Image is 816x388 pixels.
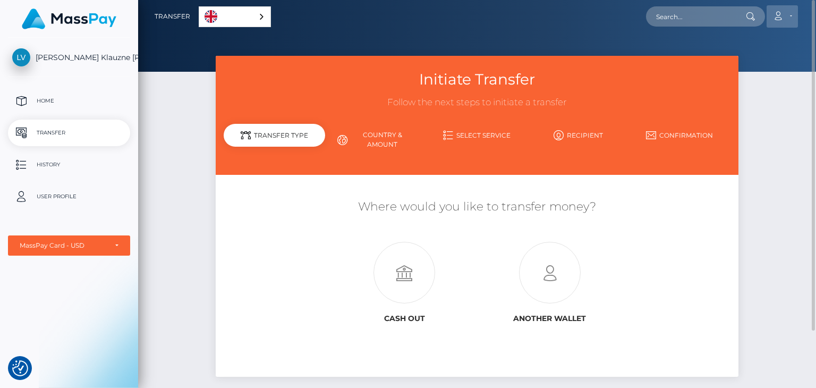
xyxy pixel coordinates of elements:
aside: Language selected: English [199,6,271,27]
a: Confirmation [629,126,730,145]
button: MassPay Card - USD [8,235,130,256]
img: Revisit consent button [12,360,28,376]
p: Transfer [12,125,126,141]
h5: Where would you like to transfer money? [224,199,730,215]
h3: Follow the next steps to initiate a transfer [224,96,730,109]
p: Home [12,93,126,109]
a: Transfer [8,120,130,146]
a: Select Service [427,126,528,145]
a: English [199,7,270,27]
p: History [12,157,126,173]
div: MassPay Card - USD [20,241,107,250]
h3: Initiate Transfer [224,69,730,90]
a: Home [8,88,130,114]
a: Transfer [155,5,190,28]
img: MassPay [22,9,116,29]
h6: Another wallet [485,314,614,323]
div: Transfer Type [224,124,325,147]
a: User Profile [8,183,130,210]
a: History [8,151,130,178]
span: [PERSON_NAME] Klauzne [PERSON_NAME] [8,53,130,62]
a: Recipient [528,126,629,145]
a: Country & Amount [325,126,427,154]
div: Language [199,6,271,27]
p: User Profile [12,189,126,205]
h6: Cash out [340,314,469,323]
button: Consent Preferences [12,360,28,376]
input: Search... [646,6,746,27]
